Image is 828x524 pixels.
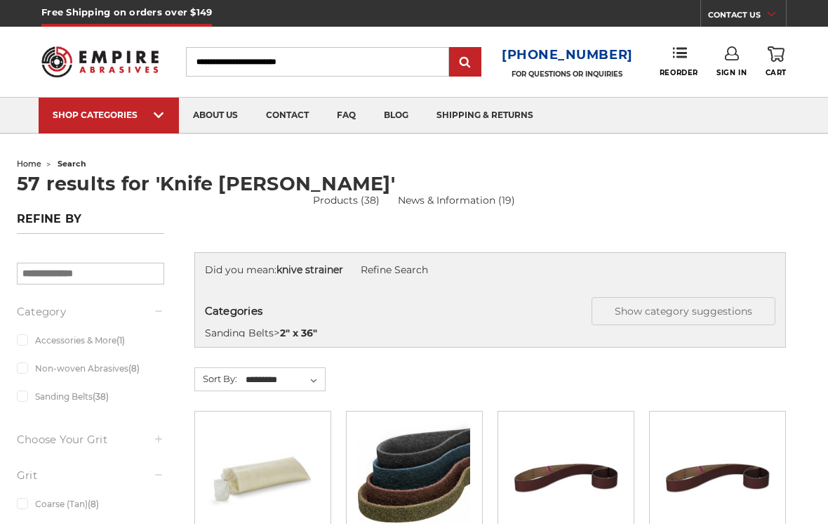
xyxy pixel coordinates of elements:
[361,263,428,276] a: Refine Search
[17,174,811,193] h1: 57 results for 'Knife [PERSON_NAME]'
[17,159,41,169] a: home
[660,68,698,77] span: Reorder
[243,369,325,391] select: Sort By:
[422,98,547,133] a: shipping & returns
[502,70,633,79] p: FOR QUESTIONS OR INQUIRIES
[323,98,370,133] a: faq
[766,46,787,77] a: Cart
[179,98,252,133] a: about us
[276,263,343,276] strong: knive strainer
[53,110,165,120] div: SHOP CATEGORIES
[398,193,515,208] a: News & Information (19)
[214,464,311,492] a: Quick view
[502,45,633,65] a: [PHONE_NUMBER]
[41,39,159,84] img: Empire Abrasives
[197,325,783,341] li: >
[195,368,237,389] label: Sort By:
[716,68,747,77] span: Sign In
[660,46,698,77] a: Reorder
[592,297,775,325] button: Show category suggestions
[252,98,323,133] a: contact
[766,68,787,77] span: Cart
[205,263,776,277] div: Did you mean:
[58,159,86,169] span: search
[669,464,766,492] a: Quick view
[17,303,164,320] h5: Category
[313,194,380,207] a: Products (38)
[280,327,317,339] a: 2" x 36"
[366,464,462,492] a: Quick view
[17,212,164,234] h5: Refine by
[451,48,479,77] input: Submit
[205,327,274,339] a: Sanding Belts
[205,297,776,325] h5: Categories
[708,7,786,27] a: CONTACT US
[518,464,615,492] a: Quick view
[370,98,422,133] a: blog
